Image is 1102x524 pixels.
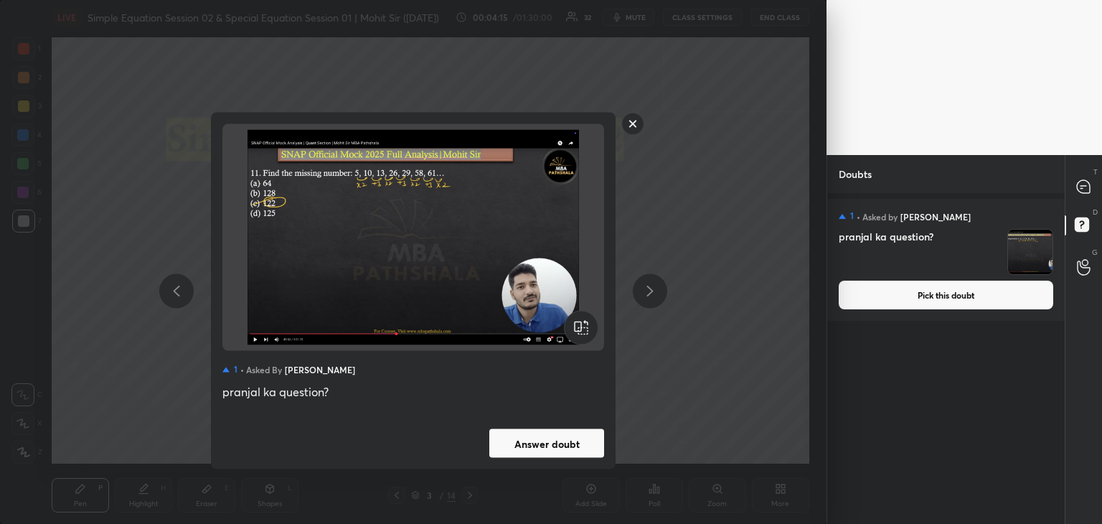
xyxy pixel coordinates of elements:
[1008,230,1052,274] img: 1757000170YN5IF3.png
[900,210,971,223] h5: [PERSON_NAME]
[285,362,355,378] h5: [PERSON_NAME]
[839,229,1002,275] h4: pranjal ka question?
[827,193,1065,524] div: grid
[240,130,587,345] img: 1757000170YN5IF3.png
[1093,167,1098,177] p: T
[489,429,604,458] button: Answer doubt
[850,210,854,222] h5: 1
[234,363,237,375] h5: 1
[839,281,1053,309] button: Pick this doubt
[827,155,883,193] p: Doubts
[857,210,898,223] h5: • Asked by
[240,362,282,378] h5: • Asked by
[1093,207,1098,217] p: D
[1092,247,1098,258] p: G
[222,383,604,401] div: pranjal ka question?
